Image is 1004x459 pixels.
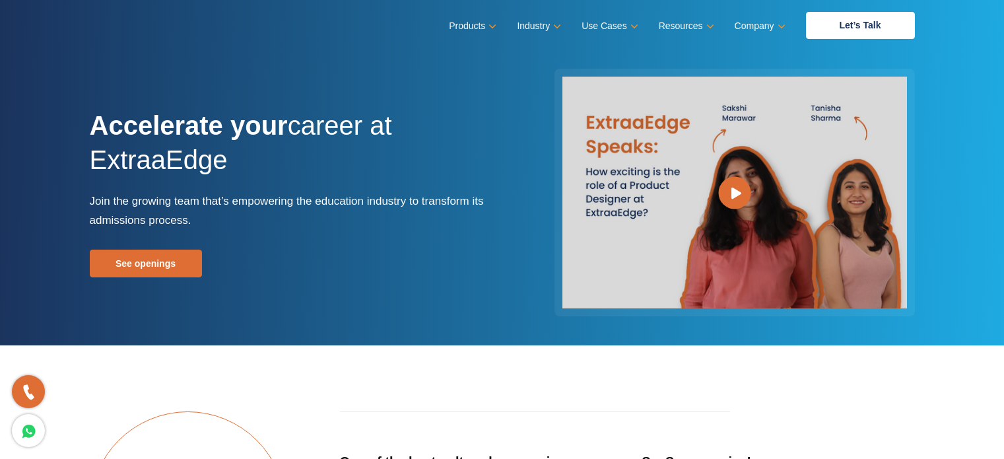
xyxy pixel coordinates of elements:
[735,17,783,36] a: Company
[449,17,494,36] a: Products
[659,17,712,36] a: Resources
[90,250,202,277] a: See openings
[90,108,492,192] h1: career at ExtraaEdge
[806,12,915,39] a: Let’s Talk
[90,111,288,140] strong: Accelerate your
[517,17,558,36] a: Industry
[582,17,635,36] a: Use Cases
[90,192,492,230] p: Join the growing team that’s empowering the education industry to transform its admissions process.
